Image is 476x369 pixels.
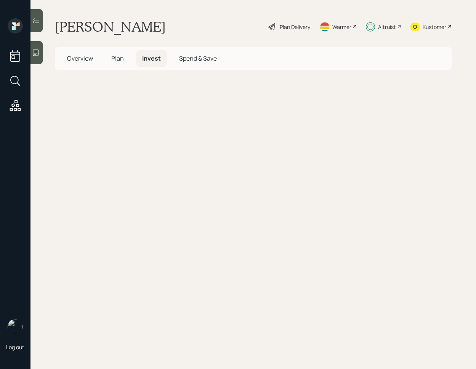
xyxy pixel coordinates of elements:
[67,54,93,63] span: Overview
[6,343,24,351] div: Log out
[142,54,161,63] span: Invest
[378,23,396,31] div: Altruist
[55,18,166,35] h1: [PERSON_NAME]
[111,54,124,63] span: Plan
[280,23,310,31] div: Plan Delivery
[179,54,217,63] span: Spend & Save
[423,23,446,31] div: Kustomer
[332,23,351,31] div: Warmer
[8,319,23,334] img: retirable_logo.png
